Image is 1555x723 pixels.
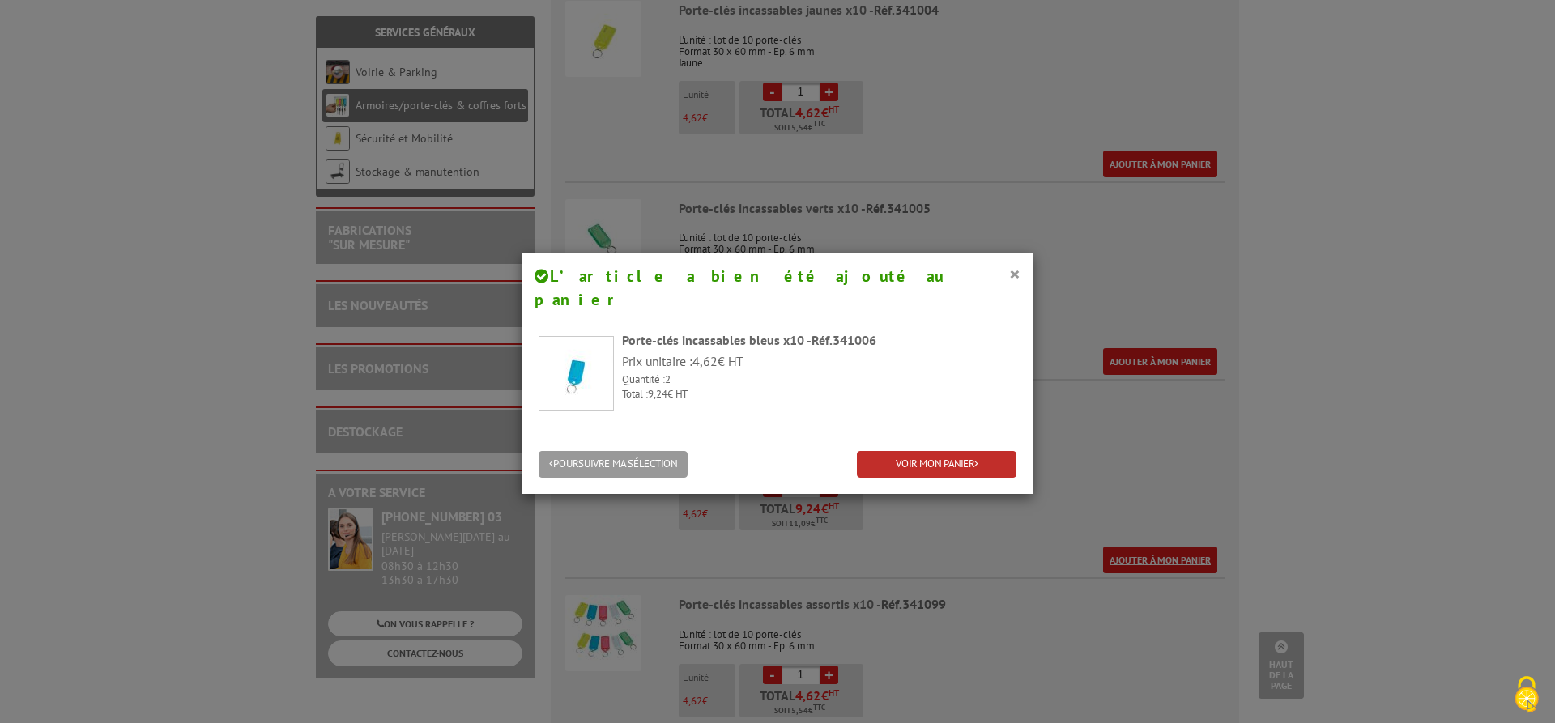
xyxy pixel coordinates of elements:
span: 9,24 [648,387,667,401]
h4: L’article a bien été ajouté au panier [535,265,1020,311]
p: Prix unitaire : € HT [622,352,1016,371]
p: Total : € HT [622,387,1016,402]
img: Cookies (fenêtre modale) [1506,674,1547,715]
button: Cookies (fenêtre modale) [1498,668,1555,723]
a: VOIR MON PANIER [857,451,1016,478]
div: Porte-clés incassables bleus x10 - [622,331,1016,350]
span: 4,62 [692,353,718,369]
span: Réf.341006 [812,332,876,348]
button: × [1009,263,1020,284]
button: POURSUIVRE MA SÉLECTION [539,451,688,478]
p: Quantité : [622,372,1016,388]
span: 2 [665,372,671,386]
